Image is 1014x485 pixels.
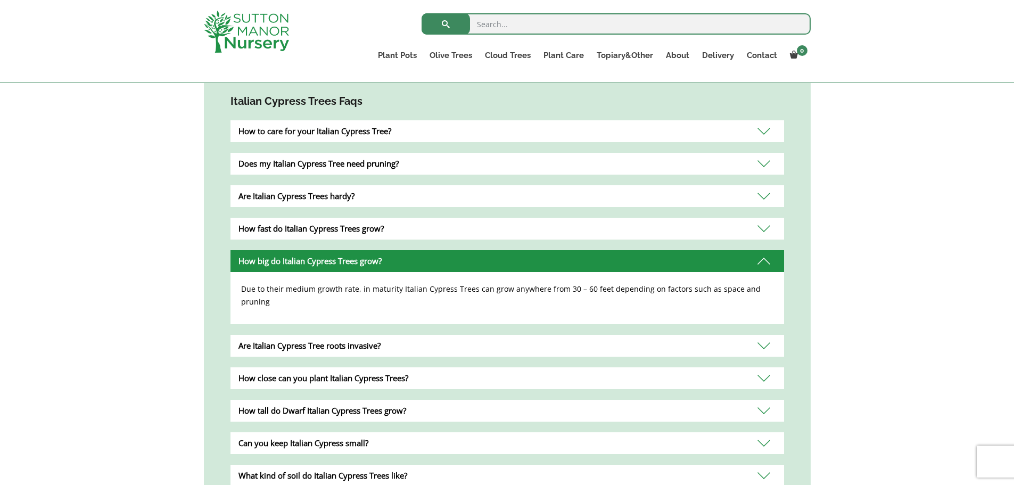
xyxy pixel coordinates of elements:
a: 0 [784,48,811,63]
div: How close can you plant Italian Cypress Trees? [230,367,784,389]
div: How fast do Italian Cypress Trees grow? [230,218,784,240]
a: Cloud Trees [479,48,537,63]
div: How big do Italian Cypress Trees grow? [230,250,784,272]
a: Plant Pots [372,48,423,63]
h4: Italian Cypress Trees Faqs [230,93,784,110]
a: About [659,48,696,63]
a: Contact [740,48,784,63]
a: Olive Trees [423,48,479,63]
div: How to care for your Italian Cypress Tree? [230,120,784,142]
a: Topiary&Other [590,48,659,63]
p: Due to their medium growth rate, in maturity Italian Cypress Trees can grow anywhere from 30 – 60... [241,283,773,308]
img: logo [204,11,289,53]
span: 0 [797,45,807,56]
div: Are Italian Cypress Tree roots invasive? [230,335,784,357]
div: Does my Italian Cypress Tree need pruning? [230,153,784,175]
a: Plant Care [537,48,590,63]
div: How tall do Dwarf Italian Cypress Trees grow? [230,400,784,422]
a: Delivery [696,48,740,63]
div: Are Italian Cypress Trees hardy? [230,185,784,207]
div: Can you keep Italian Cypress small? [230,432,784,454]
input: Search... [422,13,811,35]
